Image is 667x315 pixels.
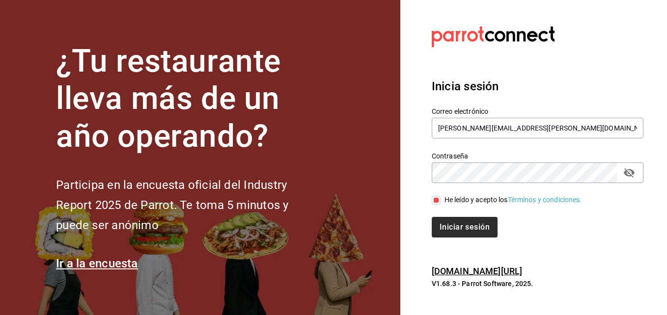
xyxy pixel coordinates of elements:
[56,175,321,235] h2: Participa en la encuesta oficial del Industry Report 2025 de Parrot. Te toma 5 minutos y puede se...
[621,164,638,181] button: passwordField
[432,217,498,237] button: Iniciar sesión
[445,195,582,205] div: He leído y acepto los
[432,78,643,95] h3: Inicia sesión
[508,196,582,204] a: Términos y condiciones.
[432,152,643,159] label: Contraseña
[432,266,522,276] a: [DOMAIN_NAME][URL]
[432,118,643,138] input: Ingresa tu correo electrónico
[432,107,643,114] label: Correo electrónico
[432,279,643,289] p: V1.68.3 - Parrot Software, 2025.
[56,43,321,156] h1: ¿Tu restaurante lleva más de un año operando?
[56,257,138,270] a: Ir a la encuesta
